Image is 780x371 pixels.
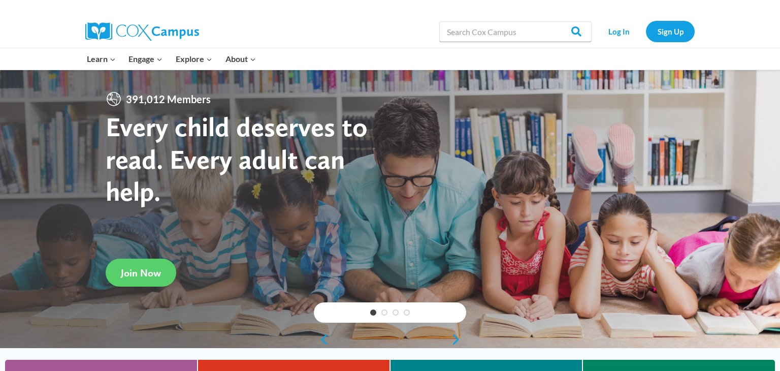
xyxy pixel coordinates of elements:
[106,110,368,207] strong: Every child deserves to read. Every adult can help.
[370,310,376,316] a: 1
[122,91,215,107] span: 391,012 Members
[597,21,695,42] nav: Secondary Navigation
[121,267,161,279] span: Join Now
[176,52,212,66] span: Explore
[439,21,592,42] input: Search Cox Campus
[314,329,466,350] div: content slider buttons
[381,310,387,316] a: 2
[80,48,262,70] nav: Primary Navigation
[646,21,695,42] a: Sign Up
[451,333,466,346] a: next
[404,310,410,316] a: 4
[85,22,199,41] img: Cox Campus
[128,52,162,66] span: Engage
[225,52,256,66] span: About
[393,310,399,316] a: 3
[106,259,176,287] a: Join Now
[314,333,329,346] a: previous
[597,21,641,42] a: Log In
[87,52,116,66] span: Learn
